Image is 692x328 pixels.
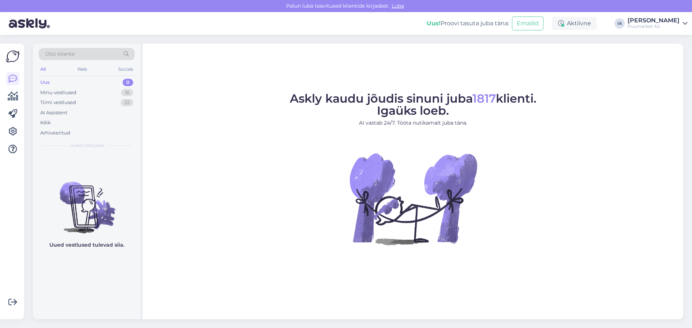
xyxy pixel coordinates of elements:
[6,49,20,63] img: Askly Logo
[512,16,543,30] button: Emailid
[121,99,133,106] div: 23
[347,133,479,265] img: No Chat active
[70,142,104,149] span: Uued vestlused
[40,89,76,96] div: Minu vestlused
[290,119,536,127] p: AI vastab 24/7. Tööta nutikamalt juba täna.
[628,23,680,29] div: Puumarket AS
[39,65,47,74] div: All
[123,79,133,86] div: 0
[614,18,625,29] div: IA
[427,20,441,27] b: Uus!
[117,65,135,74] div: Socials
[40,119,51,126] div: Kõik
[40,99,76,106] div: Tiimi vestlused
[628,18,688,29] a: [PERSON_NAME]Puumarket AS
[49,241,124,249] p: Uued vestlused tulevad siia.
[552,17,597,30] div: Aktiivne
[45,50,75,58] span: Otsi kliente
[76,65,89,74] div: Web
[40,109,67,117] div: AI Assistent
[33,169,141,235] img: No chats
[290,91,536,118] span: Askly kaudu jõudis sinuni juba klienti. Igaüks loeb.
[389,3,406,9] span: Luba
[121,89,133,96] div: 16
[40,79,50,86] div: Uus
[427,19,509,28] div: Proovi tasuta juba täna:
[628,18,680,23] div: [PERSON_NAME]
[472,91,496,106] span: 1817
[40,129,70,137] div: Arhiveeritud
